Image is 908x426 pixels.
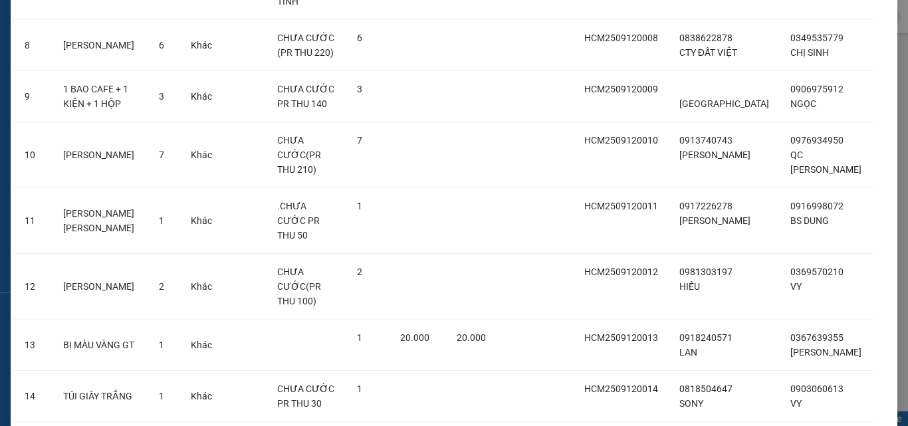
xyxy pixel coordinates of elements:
td: TÚI GIẤY TRẮNG [53,371,148,422]
span: CHƯA CƯỚC(PR THU 100) [277,266,321,306]
span: 7 [357,135,362,146]
td: 11 [14,188,53,254]
span: CTY ĐẤT VIỆT [679,47,737,58]
span: HCM2509120010 [584,135,658,146]
td: Khác [180,320,223,371]
td: [PERSON_NAME] [PERSON_NAME] [53,188,148,254]
td: Khác [180,371,223,422]
span: 1 [159,340,164,350]
span: HCM2509120013 [584,332,658,343]
span: HCM2509120008 [584,33,658,43]
span: 1 [159,391,164,401]
span: 2 [159,281,164,292]
span: [PERSON_NAME] [790,347,861,358]
span: [GEOGRAPHIC_DATA] [679,98,769,109]
td: BỊ MÀU VÀNG GT [53,320,148,371]
span: HIẾU [679,281,700,292]
span: 0917226278 [679,201,733,211]
td: 10 [14,122,53,188]
span: 3 [357,84,362,94]
span: 0369570210 [790,266,844,277]
span: BS DUNG [790,215,829,226]
span: 1 [357,383,362,394]
span: HCM2509120014 [584,383,658,394]
td: Khác [180,20,223,71]
td: 8 [14,20,53,71]
span: CHƯA CƯỚC PR THU 30 [277,383,334,409]
span: HCM2509120012 [584,266,658,277]
span: 2 [357,266,362,277]
span: SONY [679,398,703,409]
td: 9 [14,71,53,122]
span: 1 [357,201,362,211]
span: CHƯA CƯỚC PR THU 140 [277,84,334,109]
td: Khác [180,188,223,254]
span: 0916998072 [790,201,844,211]
span: 3 [159,91,164,102]
span: 0981303197 [679,266,733,277]
span: 20.000 [400,332,429,343]
td: [PERSON_NAME] [53,20,148,71]
td: 12 [14,254,53,320]
span: 0818504647 [679,383,733,394]
td: Khác [180,254,223,320]
td: 14 [14,371,53,422]
span: QC [PERSON_NAME] [790,150,861,175]
span: CHƯA CƯỚC(PR THU 210) [277,135,321,175]
td: 13 [14,320,53,371]
span: 0838622878 [679,33,733,43]
td: Khác [180,71,223,122]
span: .CHƯA CƯỚC PR THU 50 [277,201,320,241]
span: 0367639355 [790,332,844,343]
span: CHƯA CƯỚC (PR THU 220) [277,33,334,58]
span: [PERSON_NAME] [679,215,750,226]
span: 6 [159,40,164,51]
td: [PERSON_NAME] [53,254,148,320]
td: Khác [180,122,223,188]
span: 0906975912 [790,84,844,94]
span: 7 [159,150,164,160]
span: 0913740743 [679,135,733,146]
span: 20.000 [457,332,486,343]
span: 0976934950 [790,135,844,146]
span: 1 [357,332,362,343]
span: VY [790,398,802,409]
span: LAN [679,347,697,358]
span: 6 [357,33,362,43]
span: NGỌC [790,98,816,109]
span: [PERSON_NAME] [679,150,750,160]
span: 0349535779 [790,33,844,43]
span: 1 [159,215,164,226]
span: 0918240571 [679,332,733,343]
span: CHỊ SINH [790,47,829,58]
span: VY [790,281,802,292]
span: 0903060613 [790,383,844,394]
td: [PERSON_NAME] [53,122,148,188]
td: 1 BAO CAFE + 1 KIỆN + 1 HỘP [53,71,148,122]
span: HCM2509120009 [584,84,658,94]
span: HCM2509120011 [584,201,658,211]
